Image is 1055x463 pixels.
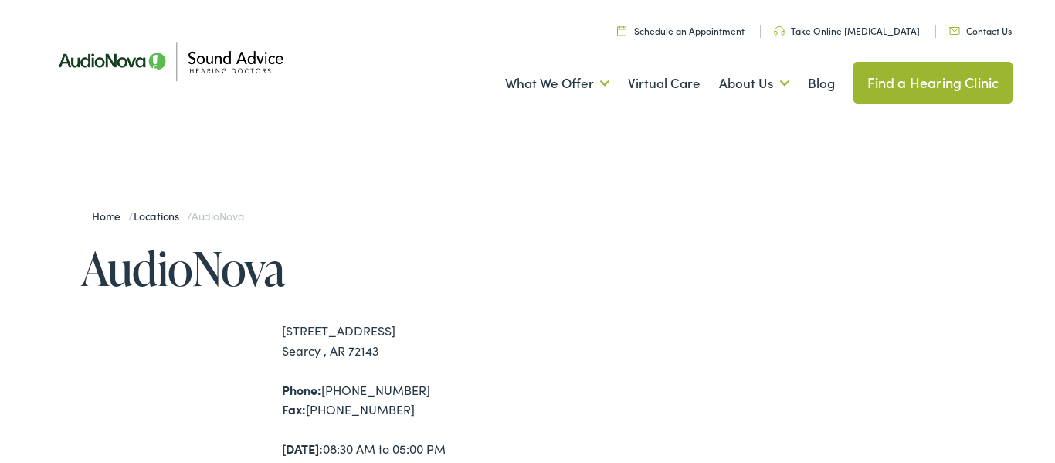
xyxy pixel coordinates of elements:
[282,321,527,360] div: [STREET_ADDRESS] Searcy , AR 72143
[853,62,1013,104] a: Find a Hearing Clinic
[92,208,244,223] span: / /
[617,26,626,36] img: Calendar icon in a unique green color, symbolizing scheduling or date-related features.
[719,55,789,112] a: About Us
[774,24,920,37] a: Take Online [MEDICAL_DATA]
[282,381,321,398] strong: Phone:
[282,380,527,420] div: [PHONE_NUMBER] [PHONE_NUMBER]
[628,55,701,112] a: Virtual Care
[617,24,745,37] a: Schedule an Appointment
[949,24,1012,37] a: Contact Us
[92,208,128,223] a: Home
[949,27,960,35] img: Icon representing mail communication in a unique green color, indicative of contact or communicat...
[808,55,835,112] a: Blog
[282,400,306,417] strong: Fax:
[505,55,609,112] a: What We Offer
[282,440,323,457] strong: [DATE]:
[192,208,244,223] span: AudioNova
[774,26,785,36] img: Headphone icon in a unique green color, suggesting audio-related services or features.
[81,243,527,294] h1: AudioNova
[134,208,187,223] a: Locations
